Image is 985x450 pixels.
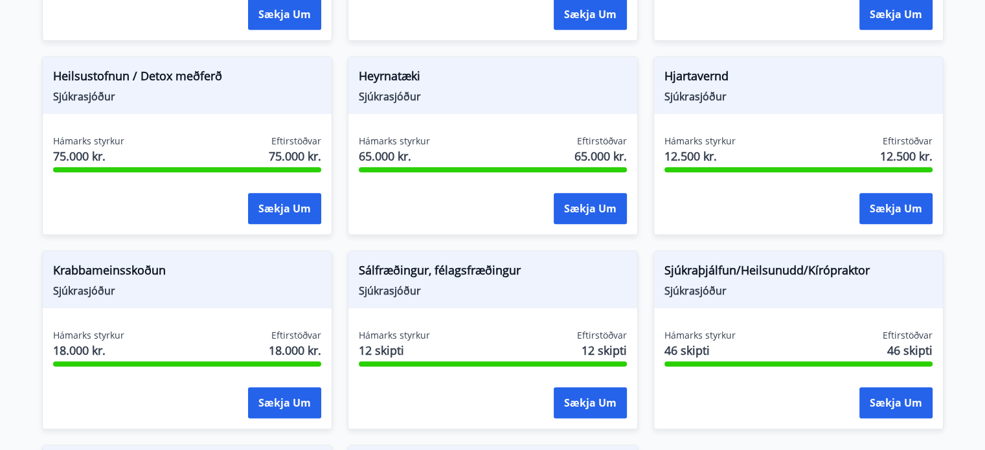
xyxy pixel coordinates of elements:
[664,329,736,342] span: Hámarks styrkur
[359,284,627,298] span: Sjúkrasjóður
[859,387,933,418] button: Sækja um
[248,193,321,224] button: Sækja um
[859,193,933,224] button: Sækja um
[53,342,124,359] span: 18.000 kr.
[271,135,321,148] span: Eftirstöðvar
[359,89,627,104] span: Sjúkrasjóður
[359,148,430,164] span: 65.000 kr.
[359,262,627,284] span: Sálfræðingur, félagsfræðingur
[248,387,321,418] button: Sækja um
[554,193,627,224] button: Sækja um
[53,67,321,89] span: Heilsustofnun / Detox meðferð
[53,135,124,148] span: Hámarks styrkur
[554,387,627,418] button: Sækja um
[53,329,124,342] span: Hámarks styrkur
[359,329,430,342] span: Hámarks styrkur
[577,135,627,148] span: Eftirstöðvar
[53,148,124,164] span: 75.000 kr.
[574,148,627,164] span: 65.000 kr.
[271,329,321,342] span: Eftirstöðvar
[664,148,736,164] span: 12.500 kr.
[664,262,933,284] span: Sjúkraþjálfun/Heilsunudd/Kírópraktor
[664,67,933,89] span: Hjartavernd
[53,262,321,284] span: Krabbameinsskoðun
[359,67,627,89] span: Heyrnatæki
[880,148,933,164] span: 12.500 kr.
[664,89,933,104] span: Sjúkrasjóður
[883,135,933,148] span: Eftirstöðvar
[883,329,933,342] span: Eftirstöðvar
[577,329,627,342] span: Eftirstöðvar
[53,89,321,104] span: Sjúkrasjóður
[887,342,933,359] span: 46 skipti
[53,284,321,298] span: Sjúkrasjóður
[582,342,627,359] span: 12 skipti
[664,135,736,148] span: Hámarks styrkur
[269,342,321,359] span: 18.000 kr.
[664,284,933,298] span: Sjúkrasjóður
[359,135,430,148] span: Hámarks styrkur
[664,342,736,359] span: 46 skipti
[359,342,430,359] span: 12 skipti
[269,148,321,164] span: 75.000 kr.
